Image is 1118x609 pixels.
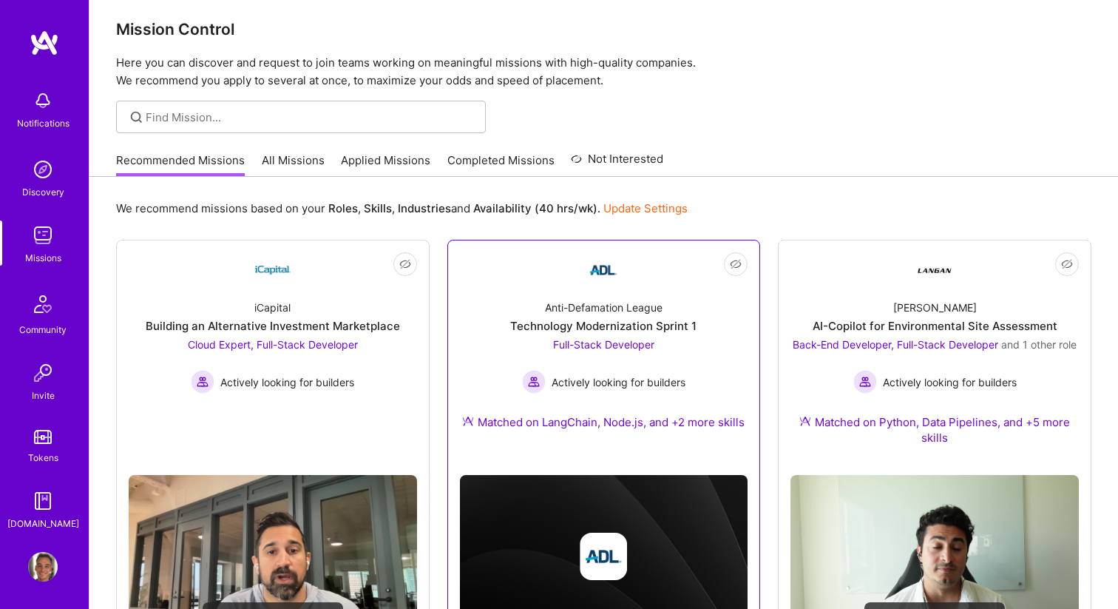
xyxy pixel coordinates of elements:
img: guide book [28,486,58,516]
img: Actively looking for builders [522,370,546,394]
b: Industries [398,201,451,215]
img: User Avatar [28,552,58,582]
img: Invite [28,358,58,388]
div: Notifications [17,115,70,131]
img: Community [25,286,61,322]
a: Completed Missions [447,152,555,177]
div: Matched on LangChain, Node.js, and +2 more skills [462,414,745,430]
img: Actively looking for builders [853,370,877,394]
span: Actively looking for builders [552,374,685,390]
a: Recommended Missions [116,152,245,177]
input: Find Mission... [146,110,475,125]
a: Update Settings [603,201,688,215]
div: AI-Copilot for Environmental Site Assessment [813,318,1057,334]
div: [PERSON_NAME] [893,300,977,315]
b: Skills [364,201,392,215]
div: Technology Modernization Sprint 1 [510,318,697,334]
i: icon EyeClosed [1061,258,1073,270]
img: Actively looking for builders [191,370,214,394]
div: iCapital [254,300,291,315]
span: Cloud Expert, Full-Stack Developer [188,338,358,351]
img: teamwork [28,221,58,250]
span: and 1 other role [1001,338,1077,351]
a: Company LogoAnti-Defamation LeagueTechnology Modernization Sprint 1Full-Stack Developer Actively ... [460,252,748,448]
h3: Mission Control [116,20,1091,38]
img: Ateam Purple Icon [799,415,811,427]
div: [DOMAIN_NAME] [7,516,79,531]
div: Missions [25,250,61,266]
div: Building an Alternative Investment Marketplace [146,318,400,334]
img: logo [30,30,59,56]
div: Anti-Defamation League [545,300,663,315]
span: Actively looking for builders [883,374,1017,390]
span: Back-End Developer, Full-Stack Developer [793,338,998,351]
img: tokens [34,430,52,444]
div: Invite [32,388,55,403]
i: icon EyeClosed [399,258,411,270]
img: Company Logo [255,252,291,288]
a: Applied Missions [341,152,430,177]
p: We recommend missions based on your , , and . [116,201,688,216]
img: Ateam Purple Icon [462,415,474,427]
span: Full-Stack Developer [553,338,654,351]
a: Company LogoiCapitalBuilding an Alternative Investment MarketplaceCloud Expert, Full-Stack Develo... [129,252,417,463]
i: icon EyeClosed [730,258,742,270]
img: discovery [28,155,58,184]
a: All Missions [262,152,325,177]
a: Company Logo[PERSON_NAME]AI-Copilot for Environmental Site AssessmentBack-End Developer, Full-Sta... [790,252,1079,463]
img: Company Logo [917,252,952,288]
span: Actively looking for builders [220,374,354,390]
a: User Avatar [24,552,61,582]
div: Matched on Python, Data Pipelines, and +5 more skills [790,414,1079,445]
img: Company logo [580,533,627,580]
div: Tokens [28,450,58,465]
div: Discovery [22,184,64,200]
b: Roles [328,201,358,215]
div: Community [19,322,67,337]
a: Not Interested [571,150,663,177]
b: Availability (40 hrs/wk) [473,201,597,215]
img: Company Logo [586,252,621,288]
img: bell [28,86,58,115]
i: icon SearchGrey [128,109,145,126]
p: Here you can discover and request to join teams working on meaningful missions with high-quality ... [116,54,1091,90]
